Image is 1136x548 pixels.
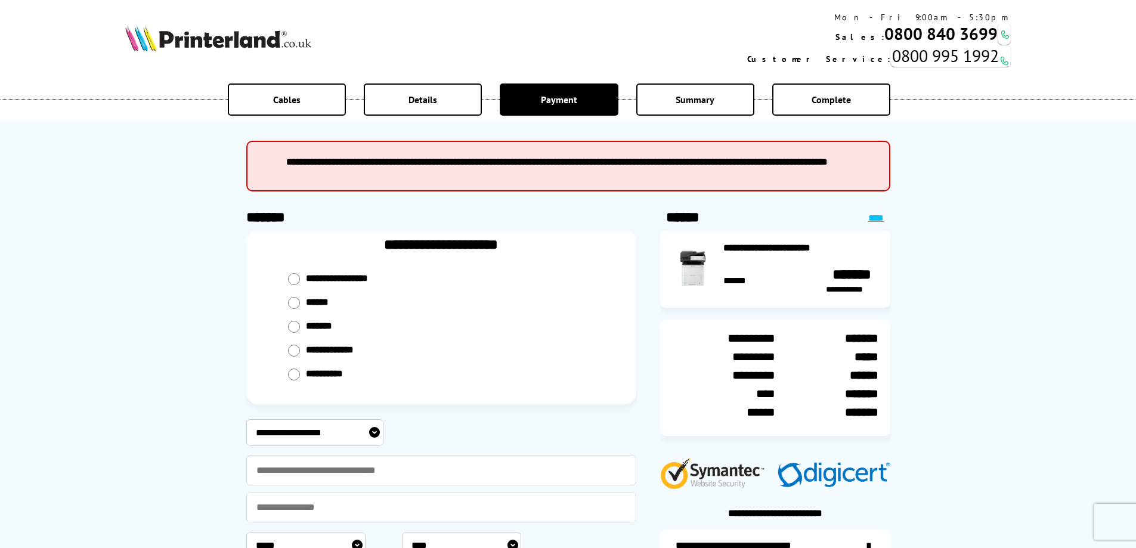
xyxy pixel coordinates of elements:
a: 0800 840 3699 [884,23,998,45]
span: Details [408,94,437,106]
div: Call: 0800 840 3699 [998,23,1011,45]
span: Cables [273,94,301,106]
img: Wcc6AAAAAElFTkSuQmCC [999,29,1011,40]
img: Wcc6AAAAAElFTkSuQmCC [999,55,1010,66]
div: Call: 0800 995 1992 [890,45,1011,67]
span: Customer Service: [747,54,890,64]
img: Printerland Logo [125,25,311,51]
span: Summary [676,94,714,106]
div: Mon - Fri 9:00am - 5:30pm [747,12,1011,23]
span: Complete [812,94,851,106]
span: Payment [541,94,577,106]
span: Sales: [835,32,884,42]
